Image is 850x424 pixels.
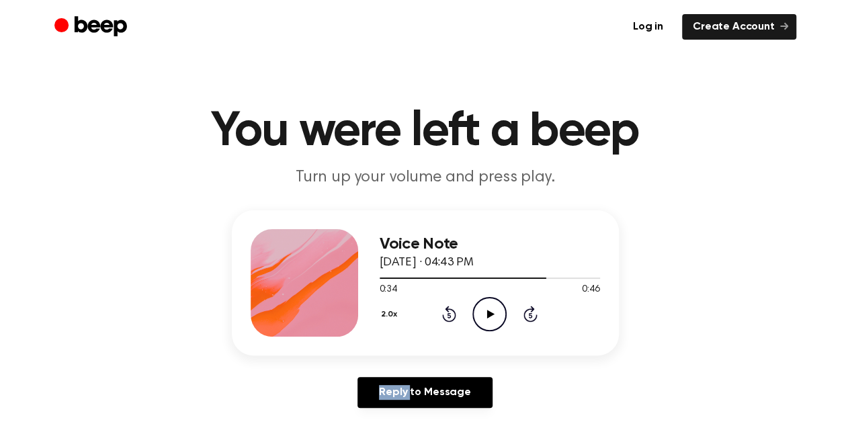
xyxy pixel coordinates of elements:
h1: You were left a beep [81,108,769,156]
span: 0:46 [582,283,599,297]
h3: Voice Note [380,235,600,253]
a: Log in [622,14,674,40]
a: Create Account [682,14,796,40]
span: 0:34 [380,283,397,297]
button: 2.0x [380,303,402,326]
p: Turn up your volume and press play. [167,167,683,189]
span: [DATE] · 04:43 PM [380,257,474,269]
a: Beep [54,14,130,40]
a: Reply to Message [357,377,492,408]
